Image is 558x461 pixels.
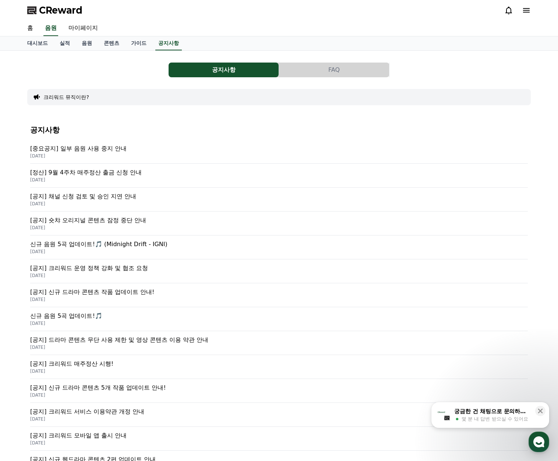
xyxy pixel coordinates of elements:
[30,264,528,273] p: [공지] 크리워드 운영 정책 강화 및 협조 요청
[30,153,528,159] p: [DATE]
[30,379,528,403] a: [공지] 신규 드라마 콘텐츠 5개 작품 업데이트 안내! [DATE]
[30,312,528,320] p: 신규 음원 5곡 업데이트!🎵
[30,307,528,331] a: 신규 음원 5곡 업데이트!🎵 [DATE]
[30,201,528,207] p: [DATE]
[30,392,528,398] p: [DATE]
[30,164,528,188] a: [정산] 9월 4주차 매주정산 출금 신청 안내 [DATE]
[30,273,528,279] p: [DATE]
[155,36,182,50] a: 공지사항
[49,233,95,252] a: 대화
[30,368,528,374] p: [DATE]
[30,297,528,302] p: [DATE]
[30,359,528,368] p: [공지] 크리워드 매주정산 시행!
[279,63,389,77] button: FAQ
[30,225,528,231] p: [DATE]
[30,416,528,422] p: [DATE]
[30,177,528,183] p: [DATE]
[30,249,528,255] p: [DATE]
[30,403,528,427] a: [공지] 크리워드 서비스 이용약관 개정 안내 [DATE]
[30,168,528,177] p: [정산] 9월 4주차 매주정산 출금 신청 안내
[30,407,528,416] p: [공지] 크리워드 서비스 이용약관 개정 안내
[27,4,82,16] a: CReward
[30,283,528,307] a: [공지] 신규 드라마 콘텐츠 작품 업데이트 안내! [DATE]
[30,288,528,297] p: [공지] 신규 드라마 콘텐츠 작품 업데이트 안내!
[30,383,528,392] p: [공지] 신규 드라마 콘텐츠 5개 작품 업데이트 안내!
[2,233,49,252] a: 홈
[30,427,528,451] a: [공지] 크리워드 모바일 앱 출시 안내 [DATE]
[30,192,528,201] p: [공지] 채널 신청 검토 및 승인 지연 안내
[30,320,528,326] p: [DATE]
[30,355,528,379] a: [공지] 크리워드 매주정산 시행! [DATE]
[30,126,528,134] h4: 공지사항
[30,344,528,350] p: [DATE]
[30,331,528,355] a: [공지] 드라마 콘텐츠 무단 사용 제한 및 영상 콘텐츠 이용 약관 안내 [DATE]
[30,431,528,440] p: [공지] 크리워드 모바일 앱 출시 안내
[39,4,82,16] span: CReward
[30,216,528,225] p: [공지] 숏챠 오리지널 콘텐츠 잠정 중단 안내
[43,21,58,36] a: 음원
[98,36,125,50] a: 콘텐츠
[30,240,528,249] p: 신규 음원 5곡 업데이트!🎵 (Midnight Drift - IGNI)
[114,244,123,250] span: 설정
[30,440,528,446] p: [DATE]
[67,245,76,251] span: 대화
[23,244,28,250] span: 홈
[63,21,104,36] a: 마이페이지
[21,21,39,36] a: 홈
[43,93,89,101] button: 크리워드 뮤직이란?
[30,336,528,344] p: [공지] 드라마 콘텐츠 무단 사용 제한 및 영상 콘텐츠 이용 약관 안내
[30,188,528,212] a: [공지] 채널 신청 검토 및 승인 지연 안내 [DATE]
[95,233,141,252] a: 설정
[169,63,279,77] button: 공지사항
[54,36,76,50] a: 실적
[30,144,528,153] p: [중요공지] 일부 음원 사용 중지 안내
[76,36,98,50] a: 음원
[30,212,528,235] a: [공지] 숏챠 오리지널 콘텐츠 잠정 중단 안내 [DATE]
[30,140,528,164] a: [중요공지] 일부 음원 사용 중지 안내 [DATE]
[30,259,528,283] a: [공지] 크리워드 운영 정책 강화 및 협조 요청 [DATE]
[30,235,528,259] a: 신규 음원 5곡 업데이트!🎵 (Midnight Drift - IGNI) [DATE]
[21,36,54,50] a: 대시보드
[125,36,152,50] a: 가이드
